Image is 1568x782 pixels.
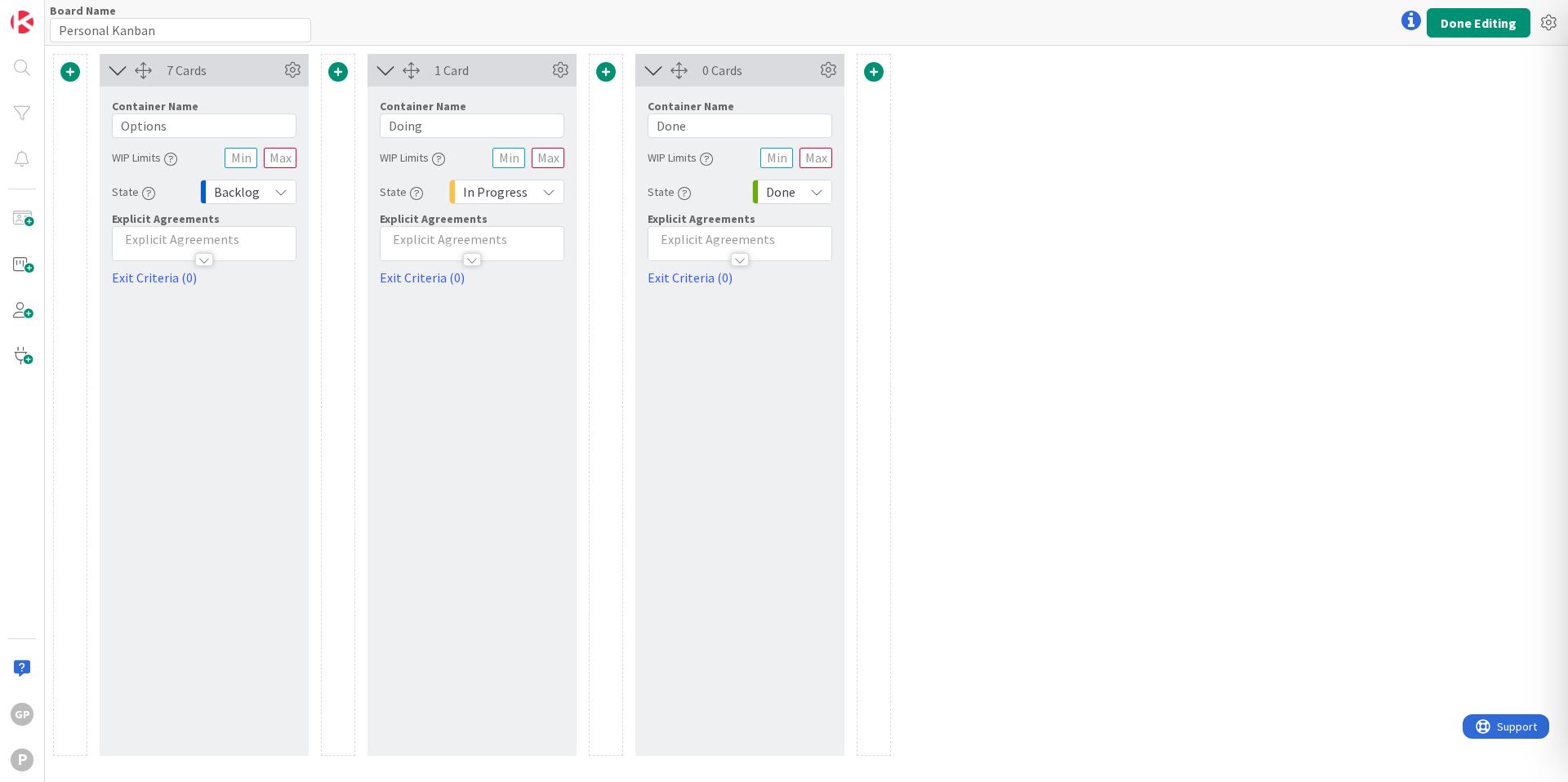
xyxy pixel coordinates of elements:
[50,3,116,18] label: Board Name
[463,180,528,203] span: In Progress
[702,60,816,80] div: 0 Cards
[492,148,525,168] input: Min
[167,60,280,80] div: 7 Cards
[34,2,74,22] span: Support
[112,113,296,138] input: Add container name...
[434,60,548,80] div: 1 Card
[1427,8,1530,38] button: Done Editing
[766,180,795,203] span: Done
[648,177,691,207] div: State
[225,148,257,168] input: Min
[214,180,260,203] span: Backlog
[380,143,445,172] div: WIP Limits
[112,268,296,287] a: Exit Criteria (0)
[11,11,33,33] img: Visit kanbanzone.com
[800,148,832,168] input: Max
[112,99,198,113] label: Container Name
[760,148,793,168] input: Min
[380,113,564,138] input: Add container name...
[648,211,755,226] span: Explicit Agreements
[264,148,296,168] input: Max
[11,749,33,771] div: P
[380,211,488,226] span: Explicit Agreements
[112,143,177,172] div: WIP Limits
[112,177,155,207] div: State
[380,177,423,207] div: State
[380,268,564,287] a: Exit Criteria (0)
[380,99,466,113] label: Container Name
[648,143,713,172] div: WIP Limits
[112,211,220,226] span: Explicit Agreements
[648,268,832,287] a: Exit Criteria (0)
[532,148,564,168] input: Max
[11,703,33,726] div: GP
[648,99,734,113] label: Container Name
[648,113,832,138] input: Add container name...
